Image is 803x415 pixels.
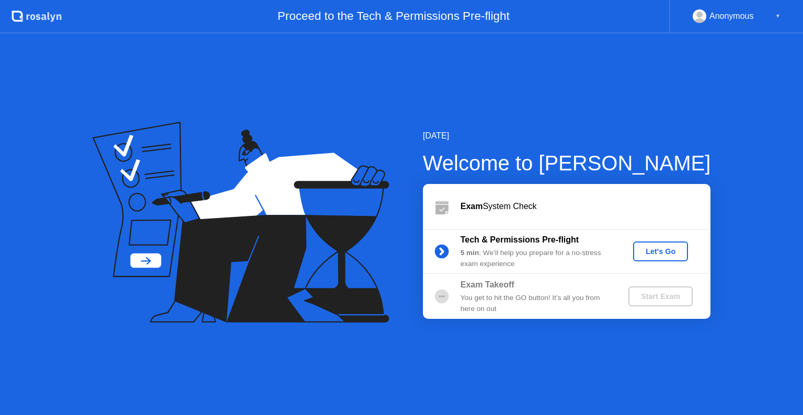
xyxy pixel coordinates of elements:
b: Exam Takeoff [461,280,514,289]
div: Anonymous [709,9,754,23]
div: Welcome to [PERSON_NAME] [423,147,711,179]
div: Start Exam [633,292,689,301]
b: Exam [461,202,483,211]
div: [DATE] [423,130,711,142]
div: System Check [461,200,710,213]
b: 5 min [461,249,479,257]
div: Let's Go [637,247,684,256]
div: : We’ll help you prepare for a no-stress exam experience [461,248,611,269]
button: Start Exam [628,286,693,306]
div: You get to hit the GO button! It’s all you from here on out [461,293,611,314]
b: Tech & Permissions Pre-flight [461,235,579,244]
button: Let's Go [633,241,688,261]
div: ▼ [775,9,781,23]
